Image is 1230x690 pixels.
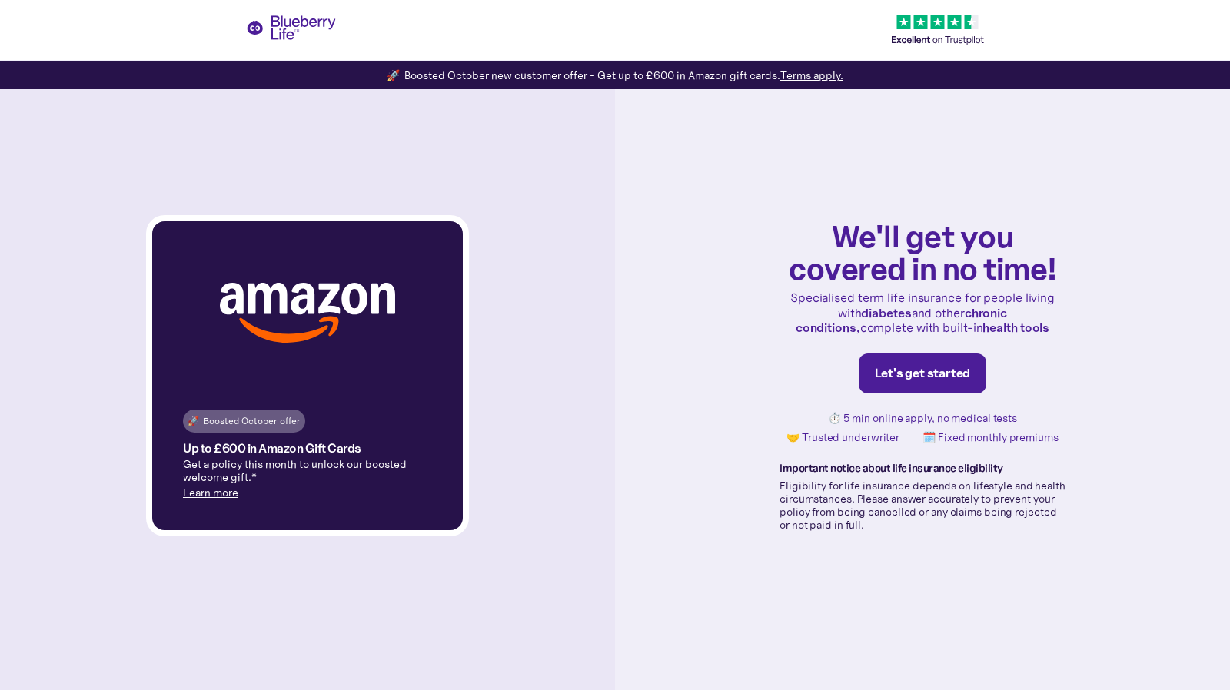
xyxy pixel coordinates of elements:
p: Specialised term life insurance for people living with and other complete with built-in [780,290,1065,335]
h1: We'll get you covered in no time! [780,220,1065,284]
p: Eligibility for life insurance depends on lifestyle and health circumstances. Please answer accur... [780,479,1065,531]
strong: Important notice about life insurance eligibility [780,461,1003,475]
div: 🚀 Boosted October offer [188,413,301,429]
a: Let's get started [859,353,987,393]
p: 🗓️ Fixed monthly premiums [922,431,1059,444]
div: 🚀 Boosted October new customer offer - Get up to £600 in Amazon gift cards. [387,68,843,83]
h4: Up to £600 in Amazon Gift Cards [183,442,361,455]
strong: health tools [982,320,1049,335]
div: Let's get started [875,366,971,381]
a: Terms apply. [780,68,843,82]
p: ⏱️ 5 min online apply, no medical tests [828,412,1017,425]
p: Get a policy this month to unlock our boosted welcome gift.* [183,458,432,484]
strong: diabetes [861,305,911,320]
a: Learn more [183,486,238,499]
p: 🤝 Trusted underwriter [786,431,899,444]
strong: chronic conditions, [796,305,1007,335]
